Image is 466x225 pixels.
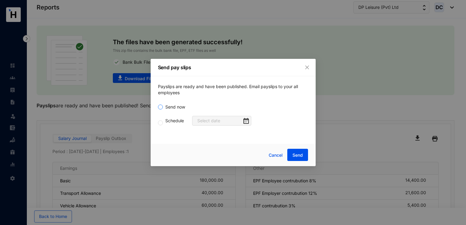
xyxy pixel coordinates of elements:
[158,64,308,71] p: Send pay slips
[292,152,303,158] span: Send
[304,64,310,71] button: Close
[305,65,310,70] span: close
[163,104,188,110] span: Send now
[158,84,308,96] p: Payslips are ready and have been published. Email payslips to your all employees
[269,152,283,159] span: Cancel
[287,149,308,161] button: Send
[197,117,242,124] input: Select date
[163,117,186,124] span: Schedule
[264,149,287,161] button: Cancel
